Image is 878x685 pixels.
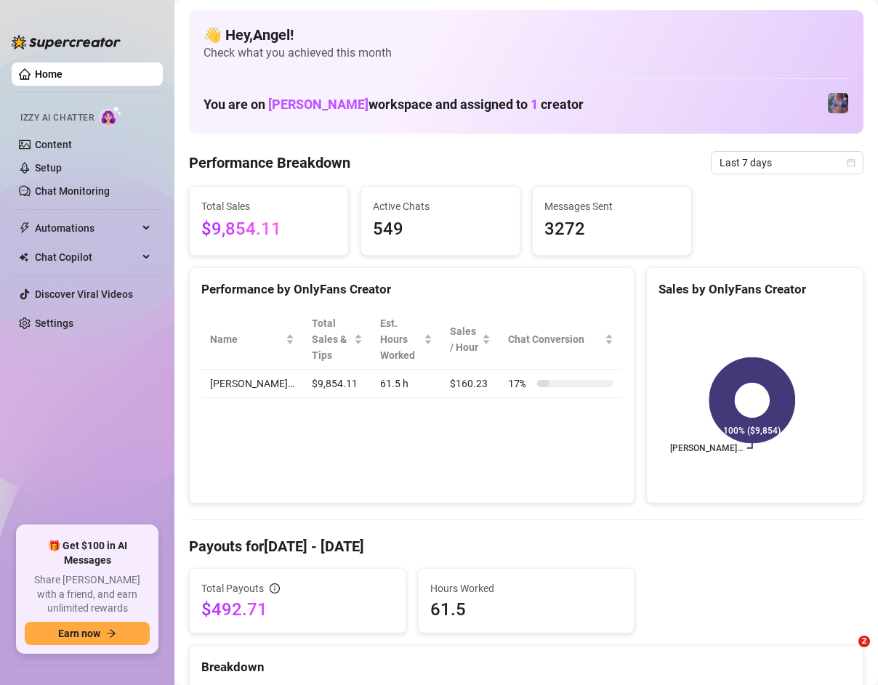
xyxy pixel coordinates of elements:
[210,331,283,347] span: Name
[312,315,351,363] span: Total Sales & Tips
[204,45,849,61] span: Check what you achieved this month
[441,370,500,398] td: $160.23
[373,216,508,243] span: 549
[508,376,531,392] span: 17 %
[201,370,303,398] td: [PERSON_NAME]…
[430,580,623,596] span: Hours Worked
[720,152,855,174] span: Last 7 days
[106,628,116,639] span: arrow-right
[100,105,122,126] img: AI Chatter
[35,139,72,150] a: Content
[204,97,584,113] h1: You are on workspace and assigned to creator
[544,216,680,243] span: 3272
[268,97,368,112] span: [PERSON_NAME]
[25,622,150,645] button: Earn nowarrow-right
[35,317,73,329] a: Settings
[189,153,350,173] h4: Performance Breakdown
[19,252,28,262] img: Chat Copilot
[828,93,848,113] img: Jaylie
[201,309,303,370] th: Name
[499,309,622,370] th: Chat Conversion
[25,539,150,567] span: 🎁 Get $100 in AI Messages
[508,331,602,347] span: Chat Conversion
[430,598,623,621] span: 61.5
[829,636,863,670] iframe: Intercom live chat
[201,657,851,677] div: Breakdown
[380,315,420,363] div: Est. Hours Worked
[20,111,94,125] span: Izzy AI Chatter
[35,288,133,300] a: Discover Viral Videos
[189,536,863,556] h4: Payouts for [DATE] - [DATE]
[450,323,480,355] span: Sales / Hour
[201,198,337,214] span: Total Sales
[201,216,337,243] span: $9,854.11
[670,443,743,453] text: [PERSON_NAME]…
[303,370,371,398] td: $9,854.11
[858,636,870,647] span: 2
[35,216,138,240] span: Automations
[544,198,680,214] span: Messages Sent
[270,583,280,593] span: info-circle
[441,309,500,370] th: Sales / Hour
[12,35,121,49] img: logo-BBDzfeDw.svg
[58,628,100,639] span: Earn now
[201,280,622,299] div: Performance by OnlyFans Creator
[373,198,508,214] span: Active Chats
[35,246,138,269] span: Chat Copilot
[25,573,150,616] span: Share [PERSON_NAME] with a friend, and earn unlimited rewards
[35,68,63,80] a: Home
[201,598,394,621] span: $492.71
[658,280,851,299] div: Sales by OnlyFans Creator
[19,222,31,234] span: thunderbolt
[201,580,264,596] span: Total Payouts
[531,97,538,112] span: 1
[303,309,371,370] th: Total Sales & Tips
[35,185,110,197] a: Chat Monitoring
[35,162,62,174] a: Setup
[371,370,440,398] td: 61.5 h
[847,158,855,167] span: calendar
[204,25,849,45] h4: 👋 Hey, Angel !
